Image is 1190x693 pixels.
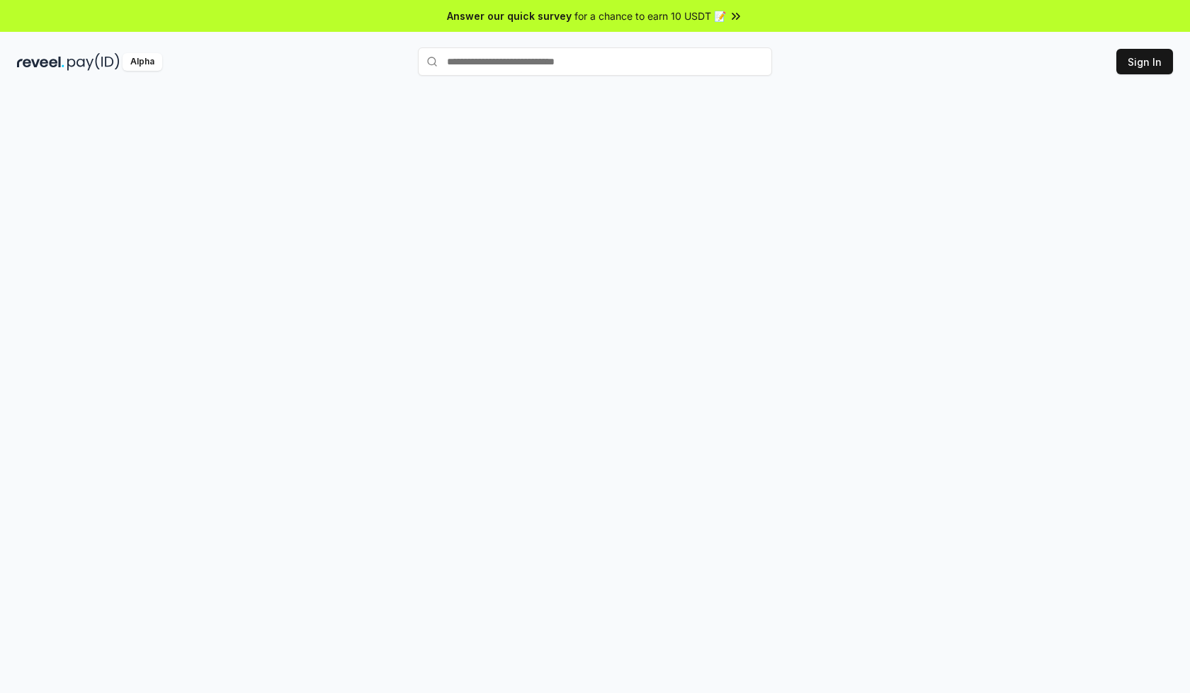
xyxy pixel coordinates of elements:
[574,8,726,23] span: for a chance to earn 10 USDT 📝
[123,53,162,71] div: Alpha
[17,53,64,71] img: reveel_dark
[67,53,120,71] img: pay_id
[447,8,572,23] span: Answer our quick survey
[1116,49,1173,74] button: Sign In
